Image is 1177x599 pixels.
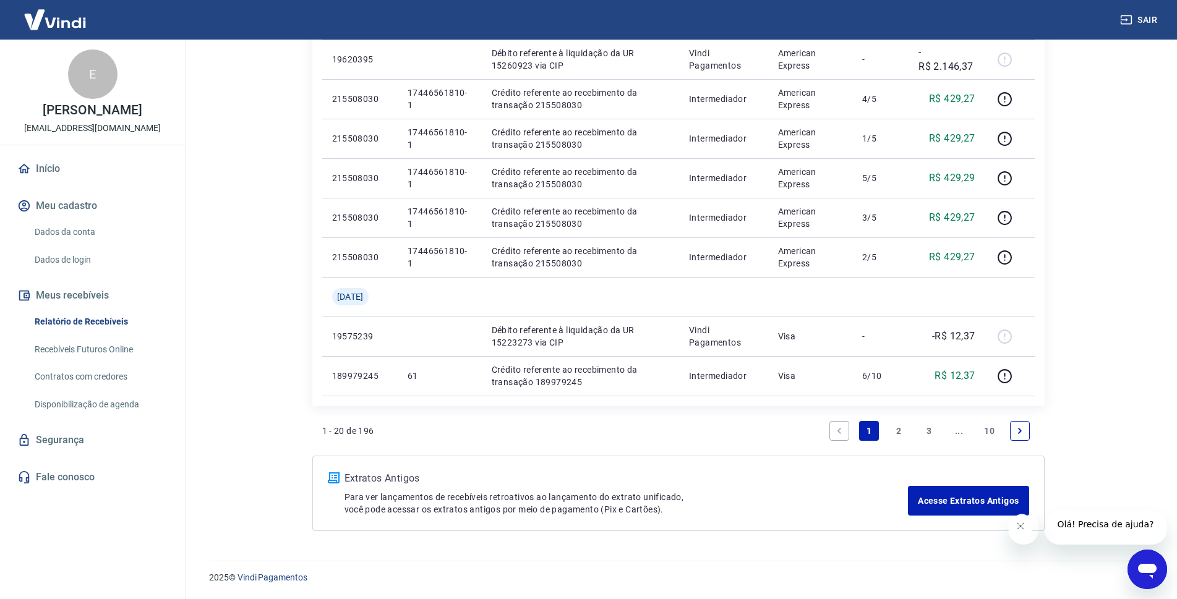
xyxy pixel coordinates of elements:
img: Vindi [15,1,95,38]
a: Page 2 [889,421,909,441]
a: Dados de login [30,247,170,273]
p: Visa [778,330,843,342]
button: Meu cadastro [15,192,170,219]
p: American Express [778,87,843,111]
a: Next page [1010,421,1030,441]
a: Recebíveis Futuros Online [30,337,170,362]
a: Acesse Extratos Antigos [908,486,1029,516]
p: 215508030 [332,172,388,184]
img: ícone [328,472,340,483]
p: American Express [778,205,843,230]
p: Crédito referente ao recebimento da transação 215508030 [492,126,669,151]
p: - [862,330,899,342]
p: Débito referente à liquidação da UR 15260923 via CIP [492,47,669,72]
div: E [68,49,118,99]
iframe: Mensagem da empresa [1044,511,1167,545]
p: Visa [778,370,843,382]
a: Page 10 [979,421,999,441]
p: [EMAIL_ADDRESS][DOMAIN_NAME] [24,122,161,135]
p: Intermediador [689,93,758,105]
p: 1 - 20 de 196 [322,425,374,437]
p: Crédito referente ao recebimento da transação 215508030 [492,87,669,111]
p: 17446561810-1 [408,205,472,230]
p: 189979245 [332,370,388,382]
p: Crédito referente ao recebimento da transação 215508030 [492,205,669,230]
p: American Express [778,245,843,270]
a: Page 3 [919,421,939,441]
p: 6/10 [862,370,899,382]
p: Intermediador [689,132,758,145]
p: Intermediador [689,211,758,224]
p: 61 [408,370,472,382]
p: Crédito referente ao recebimento da transação 215508030 [492,166,669,190]
p: 2025 © [209,571,1147,584]
p: Para ver lançamentos de recebíveis retroativos ao lançamento do extrato unificado, você pode aces... [345,491,909,516]
p: 17446561810-1 [408,166,472,190]
p: 215508030 [332,93,388,105]
p: 215508030 [332,211,388,224]
p: [PERSON_NAME] [43,104,142,117]
p: - [862,53,899,66]
a: Segurança [15,427,170,454]
p: 2/5 [862,251,899,263]
a: Início [15,155,170,182]
p: American Express [778,126,843,151]
p: 17446561810-1 [408,87,472,111]
p: R$ 429,27 [929,250,975,265]
p: 17446561810-1 [408,245,472,270]
a: Disponibilização de agenda [30,392,170,417]
p: 17446561810-1 [408,126,472,151]
a: Previous page [829,421,849,441]
p: 4/5 [862,93,899,105]
p: American Express [778,47,843,72]
p: 19575239 [332,330,388,342]
iframe: Fechar mensagem [1008,514,1039,545]
p: 5/5 [862,172,899,184]
p: 215508030 [332,251,388,263]
p: Intermediador [689,251,758,263]
p: 1/5 [862,132,899,145]
a: Jump forward [949,421,969,441]
button: Sair [1118,9,1162,32]
p: -R$ 2.146,37 [918,45,975,74]
p: R$ 429,29 [929,171,975,185]
iframe: Botão para abrir a janela de mensagens [1128,550,1167,589]
p: Extratos Antigos [345,471,909,486]
p: Intermediador [689,370,758,382]
p: Intermediador [689,172,758,184]
p: American Express [778,166,843,190]
p: R$ 429,27 [929,131,975,146]
p: 3/5 [862,211,899,224]
a: Page 1 is your current page [859,421,879,441]
a: Vindi Pagamentos [238,572,307,582]
p: R$ 429,27 [929,91,975,106]
a: Fale conosco [15,464,170,491]
span: [DATE] [337,291,364,303]
a: Contratos com credores [30,364,170,389]
p: Vindi Pagamentos [689,47,758,72]
button: Meus recebíveis [15,282,170,309]
p: R$ 12,37 [935,368,975,383]
p: Vindi Pagamentos [689,324,758,349]
p: Débito referente à liquidação da UR 15223273 via CIP [492,324,669,349]
p: Crédito referente ao recebimento da transação 189979245 [492,363,669,388]
a: Relatório de Recebíveis [30,309,170,334]
ul: Pagination [824,416,1035,446]
p: R$ 429,27 [929,210,975,225]
p: 19620395 [332,53,388,66]
p: 215508030 [332,132,388,145]
p: -R$ 12,37 [932,329,975,344]
p: Crédito referente ao recebimento da transação 215508030 [492,245,669,270]
a: Dados da conta [30,219,170,245]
